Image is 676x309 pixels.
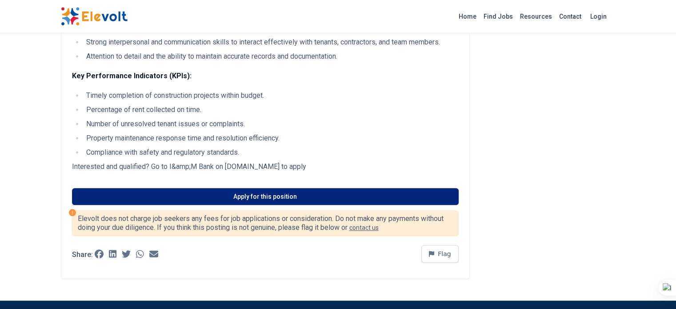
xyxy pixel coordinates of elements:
[72,251,93,258] p: Share:
[72,161,459,172] p: Interested and qualified? Go to I&amp;M Bank on [DOMAIN_NAME] to apply
[516,9,556,24] a: Resources
[72,72,192,80] strong: Key Performance Indicators (KPIs):
[84,90,459,101] li: Timely completion of construction projects within budget.
[455,9,480,24] a: Home
[632,266,676,309] iframe: Chat Widget
[84,37,459,48] li: Strong interpersonal and communication skills to interact effectively with tenants, contractors, ...
[84,147,459,158] li: Compliance with safety and regulatory standards.
[78,214,453,232] p: Elevolt does not charge job seekers any fees for job applications or consideration. Do not make a...
[421,245,459,263] button: Flag
[61,7,128,26] img: Elevolt
[72,188,459,205] a: Apply for this position
[556,9,585,24] a: Contact
[84,119,459,129] li: Number of unresolved tenant issues or complaints.
[585,8,612,25] a: Login
[84,104,459,115] li: Percentage of rent collected on time.
[84,133,459,144] li: Property maintenance response time and resolution efficiency.
[84,51,459,62] li: Attention to detail and the ability to maintain accurate records and documentation.
[349,224,379,231] a: contact us
[480,9,516,24] a: Find Jobs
